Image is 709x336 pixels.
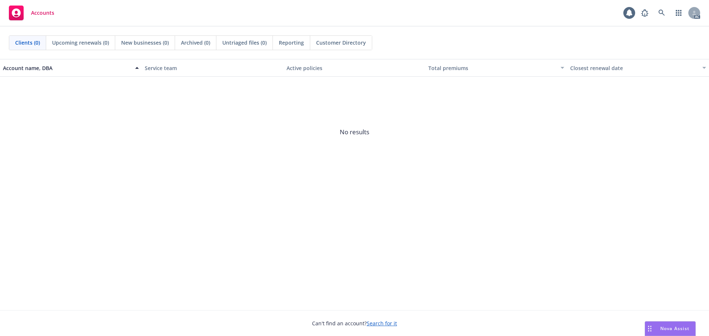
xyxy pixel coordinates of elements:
button: Nova Assist [645,321,696,336]
div: Service team [145,64,281,72]
span: Reporting [279,39,304,46]
a: Switch app [671,6,686,20]
button: Active policies [284,59,425,77]
div: Closest renewal date [570,64,698,72]
div: Account name, DBA [3,64,131,72]
span: Archived (0) [181,39,210,46]
span: Upcoming renewals (0) [52,39,109,46]
span: Nova Assist [660,325,689,332]
div: Total premiums [428,64,556,72]
span: New businesses (0) [121,39,169,46]
a: Search [654,6,669,20]
button: Total premiums [425,59,567,77]
a: Search for it [367,320,397,327]
div: Active policies [287,64,422,72]
button: Closest renewal date [567,59,709,77]
span: Accounts [31,10,54,16]
span: Customer Directory [316,39,366,46]
button: Service team [142,59,284,77]
a: Accounts [6,3,57,23]
div: Drag to move [645,322,654,336]
span: Clients (0) [15,39,40,46]
a: Report a Bug [637,6,652,20]
span: Can't find an account? [312,319,397,327]
span: Untriaged files (0) [222,39,267,46]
